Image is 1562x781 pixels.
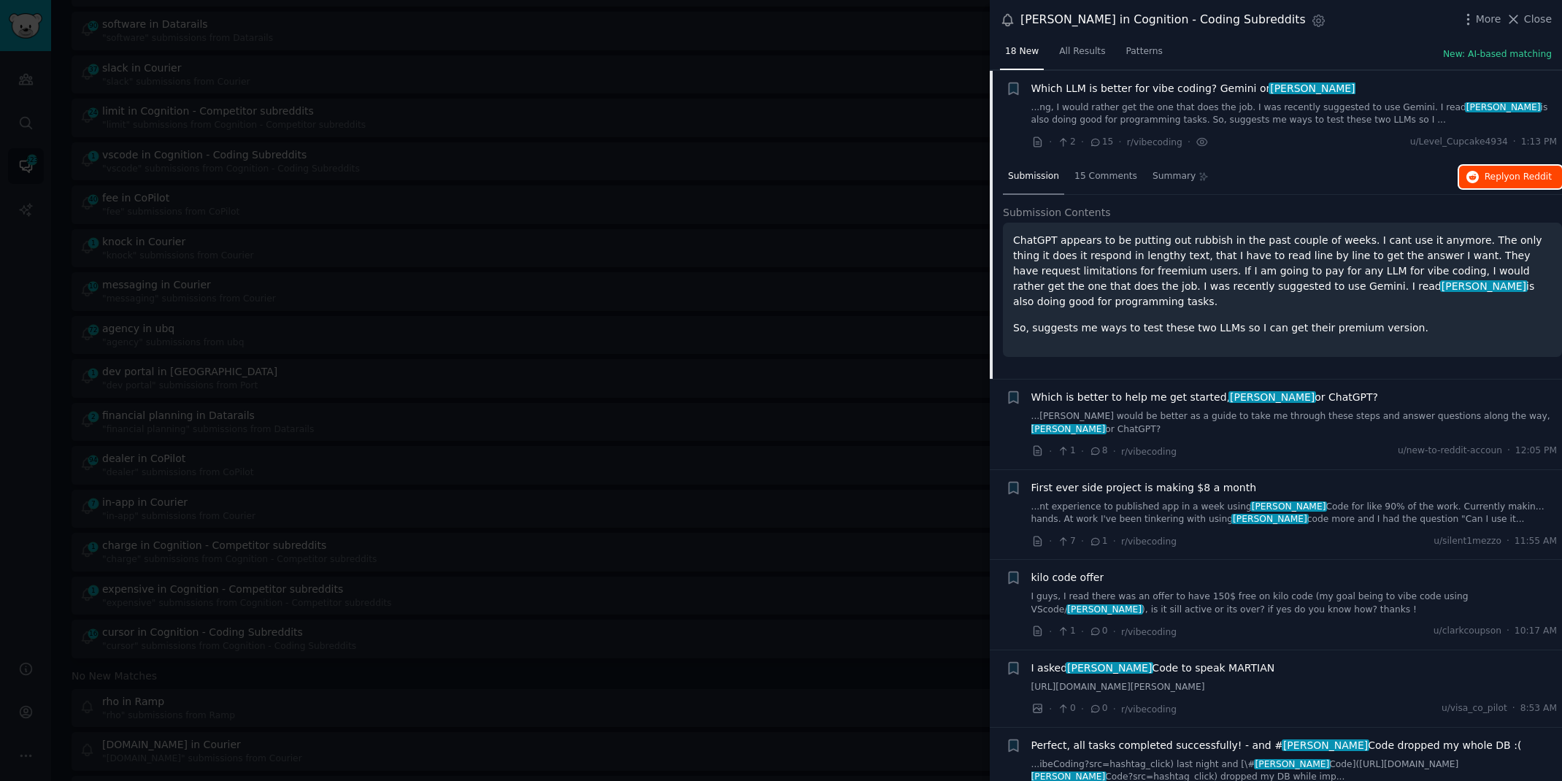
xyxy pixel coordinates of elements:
button: New: AI-based matching [1443,48,1552,61]
span: · [1512,702,1515,715]
span: 15 Comments [1074,170,1137,183]
span: 8 [1089,445,1107,458]
span: 0 [1089,625,1107,638]
span: [PERSON_NAME] [1465,102,1542,112]
span: · [1049,444,1052,459]
span: [PERSON_NAME] [1066,604,1143,615]
span: · [1113,701,1116,717]
span: 1:13 PM [1521,136,1557,149]
span: · [1081,701,1084,717]
span: 1 [1057,445,1075,458]
span: Submission Contents [1003,205,1111,220]
span: [PERSON_NAME] [1066,662,1153,674]
span: u/silent1mezzo [1434,535,1501,548]
a: Which is better to help me get started,[PERSON_NAME]or ChatGPT? [1031,390,1379,405]
span: All Results [1059,45,1105,58]
span: [PERSON_NAME] [1282,739,1369,751]
a: First ever side project is making $8 a month [1031,480,1257,496]
span: · [1049,134,1052,150]
span: · [1081,134,1084,150]
span: Which is better to help me get started, or ChatGPT? [1031,390,1379,405]
span: · [1188,134,1190,150]
p: ChatGPT appears to be putting out rubbish in the past couple of weeks. I cant use it anymore. The... [1013,233,1552,309]
span: 1 [1089,535,1107,548]
a: ...nt experience to published app in a week using[PERSON_NAME]Code for like 90% of the work. Curr... [1031,501,1558,526]
span: 0 [1089,702,1107,715]
span: [PERSON_NAME] [1254,759,1331,769]
span: [PERSON_NAME] [1231,514,1308,524]
span: Close [1524,12,1552,27]
span: u/new-to-reddit-accoun [1398,445,1502,458]
a: [URL][DOMAIN_NAME][PERSON_NAME] [1031,681,1558,694]
span: 0 [1057,702,1075,715]
span: More [1476,12,1501,27]
span: I asked Code to speak MARTIAN [1031,661,1275,676]
span: 15 [1089,136,1113,149]
span: 11:55 AM [1515,535,1557,548]
span: r/vibecoding [1127,137,1182,147]
a: Which LLM is better for vibe coding? Gemini or[PERSON_NAME] [1031,81,1355,96]
a: I asked[PERSON_NAME]Code to speak MARTIAN [1031,661,1275,676]
a: 18 New [1000,40,1044,70]
span: r/vibecoding [1121,627,1177,637]
a: kilo code offer [1031,570,1104,585]
span: 8:53 AM [1520,702,1557,715]
span: [PERSON_NAME] [1440,280,1528,292]
span: · [1049,701,1052,717]
a: All Results [1054,40,1110,70]
span: 1 [1057,625,1075,638]
span: Patterns [1126,45,1163,58]
span: 2 [1057,136,1075,149]
span: [PERSON_NAME] [1030,424,1107,434]
span: · [1507,535,1509,548]
span: · [1507,445,1510,458]
span: · [1513,136,1516,149]
span: Which LLM is better for vibe coding? Gemini or [1031,81,1355,96]
span: 12:05 PM [1515,445,1557,458]
span: u/visa_co_pilot [1442,702,1507,715]
a: ...[PERSON_NAME] would be better as a guide to take me through these steps and answer questions a... [1031,410,1558,436]
button: Close [1506,12,1552,27]
span: · [1049,624,1052,639]
span: [PERSON_NAME] [1228,391,1316,403]
span: · [1081,534,1084,549]
a: Patterns [1121,40,1168,70]
button: More [1461,12,1501,27]
a: I guys, I read there was an offer to have 150$ free on kilo code (my goal being to vibe code usin... [1031,590,1558,616]
span: Reply [1485,171,1552,184]
span: Submission [1008,170,1059,183]
span: u/Level_Cupcake4934 [1410,136,1508,149]
span: Summary [1153,170,1196,183]
span: · [1507,625,1509,638]
span: 18 New [1005,45,1039,58]
span: · [1113,624,1116,639]
span: r/vibecoding [1121,536,1177,547]
div: [PERSON_NAME] in Cognition - Coding Subreddits [1020,11,1306,29]
a: ...ng, I would rather get the one that does the job. I was recently suggested to use Gemini. I re... [1031,101,1558,127]
span: [PERSON_NAME] [1269,82,1356,94]
span: on Reddit [1509,172,1552,182]
button: Replyon Reddit [1459,166,1562,189]
span: · [1113,534,1116,549]
span: r/vibecoding [1121,447,1177,457]
span: · [1081,444,1084,459]
span: 7 [1057,535,1075,548]
span: Perfect, all tasks completed successfully! - and # Code dropped my whole DB :( [1031,738,1522,753]
p: So, suggests me ways to test these two LLMs so I can get their premium version. [1013,320,1552,336]
a: Perfect, all tasks completed successfully! - and #[PERSON_NAME]Code dropped my whole DB :( [1031,738,1522,753]
span: 10:17 AM [1515,625,1557,638]
span: · [1049,534,1052,549]
span: u/clarkcoupson [1434,625,1501,638]
span: · [1113,444,1116,459]
span: r/vibecoding [1121,704,1177,715]
span: · [1081,624,1084,639]
span: · [1118,134,1121,150]
span: [PERSON_NAME] [1250,501,1327,512]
